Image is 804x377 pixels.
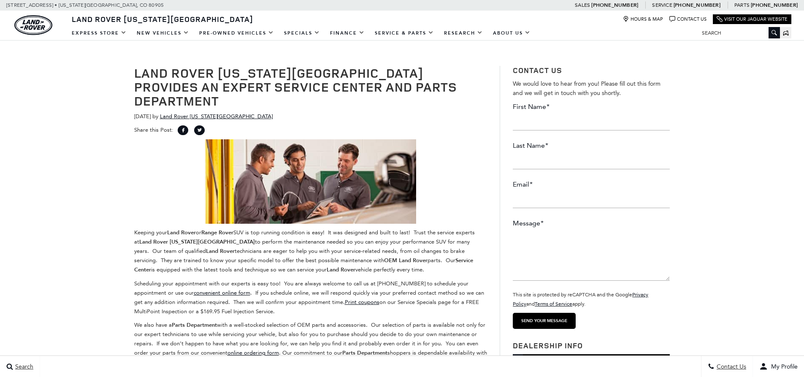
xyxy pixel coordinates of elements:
[14,15,52,35] img: Land Rover
[513,80,661,97] span: We would love to hear from you! Please fill out this form and we will get in touch with you shortly.
[513,102,550,111] label: First Name
[513,66,670,75] h3: Contact Us
[327,266,355,274] strong: Land Rover
[134,228,487,274] p: Keeping your or SUV is top running condition is easy! It was designed and built to last! Trust th...
[768,363,798,370] span: My Profile
[201,229,233,236] strong: Range Rover
[72,14,253,24] span: Land Rover [US_STATE][GEOGRAPHIC_DATA]
[134,320,487,367] p: We also have a with a well-stocked selection of OEM parts and accessories. Our selection of parts...
[67,14,258,24] a: Land Rover [US_STATE][GEOGRAPHIC_DATA]
[370,26,439,41] a: Service & Parts
[134,125,487,139] div: Share this Post:
[751,2,798,8] a: [PHONE_NUMBER]
[194,290,250,296] a: convenient online form
[325,26,370,41] a: Finance
[513,313,576,329] input: Send your message
[14,15,52,35] a: land-rover
[6,2,164,8] a: [STREET_ADDRESS] • [US_STATE][GEOGRAPHIC_DATA], CO 80905
[513,219,544,228] label: Message
[279,26,325,41] a: Specials
[669,16,707,22] a: Contact Us
[652,2,672,8] span: Service
[513,354,670,364] span: Phone Numbers:
[439,26,488,41] a: Research
[134,279,487,316] p: Scheduling your appointment with our experts is easy too! You are always welcome to call us at [P...
[575,2,590,8] span: Sales
[134,66,487,108] h1: Land Rover [US_STATE][GEOGRAPHIC_DATA] Provides an Expert Service Center and Parts Department
[342,349,387,357] strong: Parts Department
[753,356,804,377] button: user-profile-menu
[134,113,151,119] span: [DATE]
[513,141,548,150] label: Last Name
[172,321,217,329] strong: Parts Department
[167,229,196,236] strong: Land Rover
[513,180,533,189] label: Email
[591,2,638,8] a: [PHONE_NUMBER]
[67,26,536,41] nav: Main Navigation
[535,301,572,307] a: Terms of Service
[194,26,279,41] a: Pre-Owned Vehicles
[13,363,33,370] span: Search
[152,113,158,119] span: by
[345,299,379,305] a: Print coupons
[696,28,780,38] input: Search
[513,292,648,307] small: This site is protected by reCAPTCHA and the Google and apply.
[160,113,273,119] a: Land Rover [US_STATE][GEOGRAPHIC_DATA]
[132,26,194,41] a: New Vehicles
[488,26,536,41] a: About Us
[674,2,720,8] a: [PHONE_NUMBER]
[384,257,428,264] strong: OEM Land Rover
[67,26,132,41] a: EXPRESS STORE
[623,16,663,22] a: Hours & Map
[227,350,279,356] a: online ordering form
[734,2,750,8] span: Parts
[139,238,255,246] strong: Land Rover [US_STATE][GEOGRAPHIC_DATA]
[717,16,788,22] a: Visit Our Jaguar Website
[205,139,416,224] img: Land Rover Colorado Springs Service Center
[513,342,670,350] h3: Dealership Info
[715,363,746,370] span: Contact Us
[206,247,235,255] strong: Land Rover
